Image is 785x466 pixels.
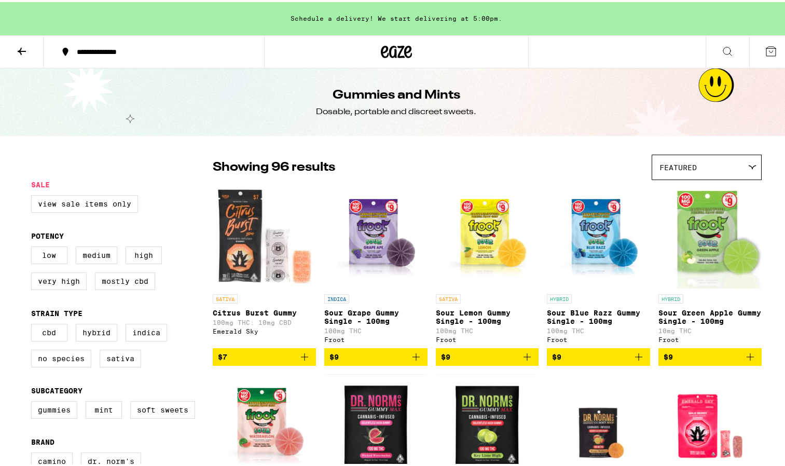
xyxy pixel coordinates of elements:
button: Add to bag [547,346,650,364]
label: High [126,244,162,262]
div: Froot [436,334,539,341]
p: 100mg THC [436,325,539,332]
p: INDICA [324,292,349,301]
img: Froot - Sour Lemon Gummy Single - 100mg [436,183,539,287]
label: Medium [76,244,117,262]
p: 100mg THC [324,325,428,332]
span: $9 [441,351,450,359]
img: Froot - Sour Blue Razz Gummy Single - 100mg [547,183,650,287]
label: View Sale Items Only [31,193,138,211]
label: Low [31,244,67,262]
div: Froot [547,334,650,341]
label: No Species [31,348,91,365]
p: Sour Grape Gummy Single - 100mg [324,307,428,323]
button: Add to bag [324,346,428,364]
span: $9 [329,351,339,359]
label: Hybrid [76,322,117,339]
button: Add to bag [436,346,539,364]
span: $9 [552,351,561,359]
div: Dosable, portable and discreet sweets. [316,104,477,116]
label: Mostly CBD [95,270,155,288]
label: Very High [31,270,87,288]
span: Hi. Need any help? [6,7,75,16]
span: $9 [664,351,673,359]
label: Gummies [31,399,77,417]
p: Sour Green Apple Gummy Single - 100mg [658,307,762,323]
p: SATIVA [436,292,461,301]
p: SATIVA [213,292,238,301]
h1: Gummies and Mints [333,85,460,102]
legend: Subcategory [31,385,82,393]
label: Indica [126,322,167,339]
button: Add to bag [213,346,316,364]
a: Open page for Sour Blue Razz Gummy Single - 100mg from Froot [547,183,650,346]
legend: Potency [31,230,64,238]
p: Citrus Burst Gummy [213,307,316,315]
p: Sour Blue Razz Gummy Single - 100mg [547,307,650,323]
div: Emerald Sky [213,326,316,333]
a: Open page for Sour Lemon Gummy Single - 100mg from Froot [436,183,539,346]
img: Froot - Sour Grape Gummy Single - 100mg [324,183,428,287]
div: Froot [658,334,762,341]
legend: Sale [31,179,50,187]
p: HYBRID [547,292,572,301]
button: Add to bag [658,346,762,364]
img: Froot - Sour Green Apple Gummy Single - 100mg [658,183,762,287]
div: Froot [324,334,428,341]
span: $7 [218,351,227,359]
p: 10mg THC [658,325,762,332]
legend: Strain Type [31,307,82,316]
p: Sour Lemon Gummy Single - 100mg [436,307,539,323]
legend: Brand [31,436,54,444]
label: Soft Sweets [130,399,195,417]
label: Mint [86,399,122,417]
label: CBD [31,322,67,339]
label: Sativa [100,348,141,365]
p: Showing 96 results [213,157,335,174]
span: Featured [659,161,697,170]
p: 100mg THC [547,325,650,332]
p: 100mg THC: 10mg CBD [213,317,316,324]
img: Emerald Sky - Citrus Burst Gummy [213,183,316,287]
p: HYBRID [658,292,683,301]
a: Open page for Sour Grape Gummy Single - 100mg from Froot [324,183,428,346]
a: Open page for Citrus Burst Gummy from Emerald Sky [213,183,316,346]
a: Open page for Sour Green Apple Gummy Single - 100mg from Froot [658,183,762,346]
